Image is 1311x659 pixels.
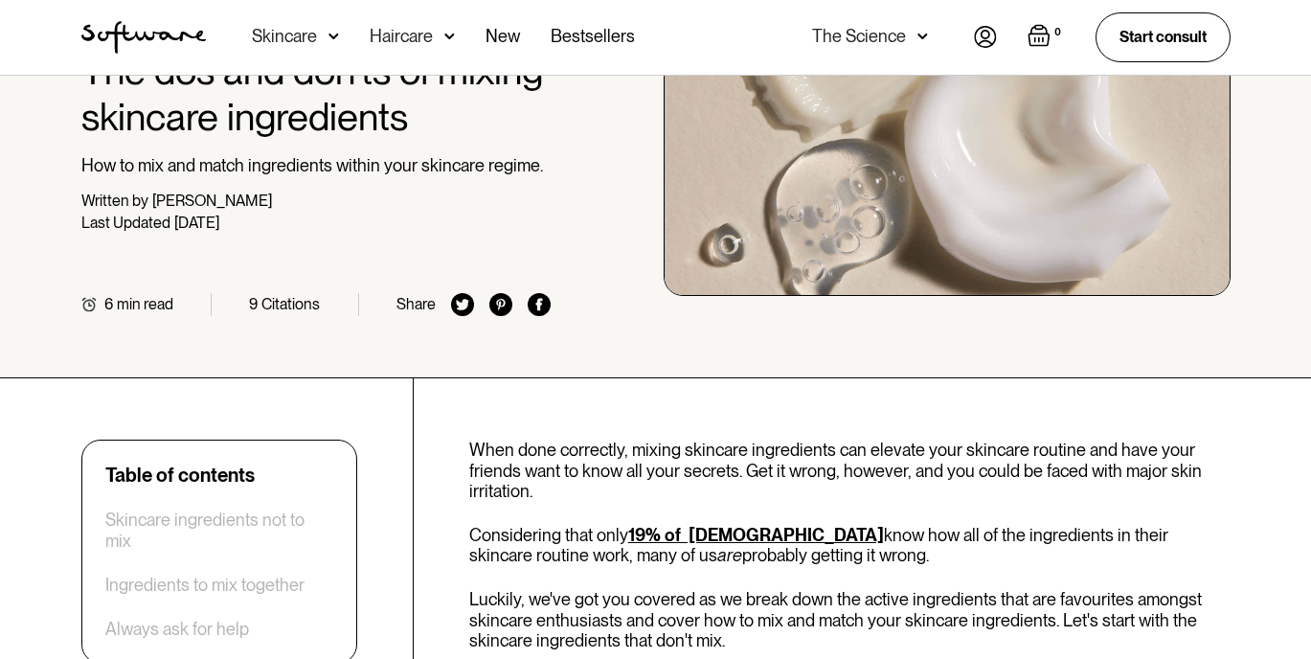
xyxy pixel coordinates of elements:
a: Ingredients to mix together [105,575,305,596]
img: twitter icon [451,293,474,316]
p: When done correctly, mixing skincare ingredients can elevate your skincare routine and have your ... [469,440,1231,502]
p: How to mix and match ingredients within your skincare regime. [81,155,552,176]
a: Open empty cart [1028,24,1065,51]
img: arrow down [917,27,928,46]
div: min read [117,295,173,313]
h1: The dos and don'ts of mixing skincare ingredients [81,48,552,140]
img: facebook icon [528,293,551,316]
img: pinterest icon [489,293,512,316]
div: Written by [81,192,148,210]
em: are [717,545,742,565]
a: home [81,21,206,54]
div: [PERSON_NAME] [152,192,272,210]
a: Skincare ingredients not to mix [105,510,333,551]
div: Haircare [370,27,433,46]
div: Skincare [252,27,317,46]
div: The Science [812,27,906,46]
a: 19% of [DEMOGRAPHIC_DATA] [628,525,884,545]
img: Software Logo [81,21,206,54]
div: Share [396,295,436,313]
div: [DATE] [174,214,219,232]
div: 6 [104,295,113,313]
div: 0 [1051,24,1065,41]
img: arrow down [328,27,339,46]
div: Table of contents [105,464,255,487]
div: 9 [249,295,258,313]
p: Luckily, we've got you covered as we break down the active ingredients that are favourites amongs... [469,589,1231,651]
p: Considering that only know how all of the ingredients in their skincare routine work, many of us ... [469,525,1231,566]
img: arrow down [444,27,455,46]
div: Citations [261,295,320,313]
a: Start consult [1096,12,1231,61]
div: Last Updated [81,214,170,232]
a: Always ask for help [105,619,249,640]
